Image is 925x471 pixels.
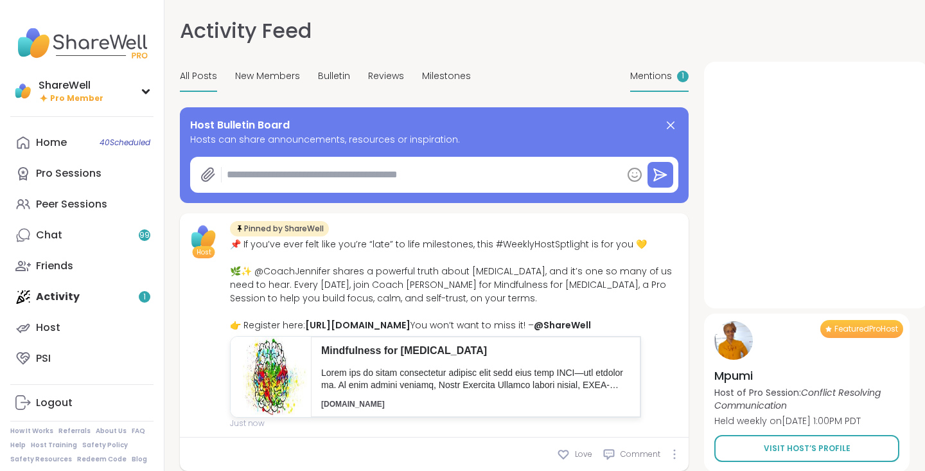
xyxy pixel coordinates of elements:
[180,15,312,46] h1: Activity Feed
[10,21,154,66] img: ShareWell Nav Logo
[100,138,150,148] span: 40 Scheduled
[10,189,154,220] a: Peer Sessions
[39,78,103,93] div: ShareWell
[82,441,128,450] a: Safety Policy
[10,251,154,281] a: Friends
[630,69,672,83] span: Mentions
[682,71,684,82] span: 1
[714,386,881,412] i: Conflict Resolving Communication
[714,435,899,462] a: Visit Host’s Profile
[36,136,67,150] div: Home
[188,221,220,253] img: ShareWell
[714,368,899,384] h4: Mpumi
[368,69,404,83] span: Reviews
[36,351,51,366] div: PSI
[321,344,630,358] p: Mindfulness for [MEDICAL_DATA]
[36,259,73,273] div: Friends
[318,69,350,83] span: Bulletin
[139,230,150,241] span: 99
[190,133,678,147] span: Hosts can share announcements, resources or inspiration.
[10,127,154,158] a: Home40Scheduled
[834,324,898,334] span: Featured Pro Host
[10,455,72,464] a: Safety Resources
[714,321,753,360] img: Mpumi
[230,238,681,332] div: 📌 If you’ve ever felt like you’re “late” to life milestones, this #WeeklyHostSptlight is for you ...
[10,441,26,450] a: Help
[58,427,91,436] a: Referrals
[230,336,641,418] a: Mindfulness for [MEDICAL_DATA]Lorem ips do sitam consectetur adipisc elit sedd eius temp INCI—utl...
[321,399,630,410] p: [DOMAIN_NAME]
[190,118,290,133] span: Host Bulletin Board
[230,221,329,236] div: Pinned by ShareWell
[231,337,311,417] img: 896b18c7-d765-49cf-b3cc-516e46091b66
[230,418,681,429] span: Just now
[10,387,154,418] a: Logout
[132,455,147,464] a: Blog
[10,343,154,374] a: PSI
[180,69,217,83] span: All Posts
[714,414,899,427] p: Held weekly on [DATE] 1:00PM PDT
[714,386,899,412] p: Host of Pro Session:
[77,455,127,464] a: Redeem Code
[10,220,154,251] a: Chat99
[31,441,77,450] a: Host Training
[50,93,103,104] span: Pro Member
[534,319,591,332] a: @ShareWell
[13,81,33,102] img: ShareWell
[10,158,154,189] a: Pro Sessions
[10,427,53,436] a: How It Works
[197,247,211,257] span: Host
[422,69,471,83] span: Milestones
[36,396,73,410] div: Logout
[321,367,630,392] p: Lorem ips do sitam consectetur adipisc elit sedd eius temp INCI—utl etdolor ma. Al enim admini ve...
[132,427,145,436] a: FAQ
[235,69,300,83] span: New Members
[96,427,127,436] a: About Us
[36,228,62,242] div: Chat
[621,449,660,460] span: Comment
[305,319,410,332] a: [URL][DOMAIN_NAME]
[36,197,107,211] div: Peer Sessions
[36,321,60,335] div: Host
[764,443,850,454] span: Visit Host’s Profile
[575,449,592,460] span: Love
[10,312,154,343] a: Host
[36,166,101,181] div: Pro Sessions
